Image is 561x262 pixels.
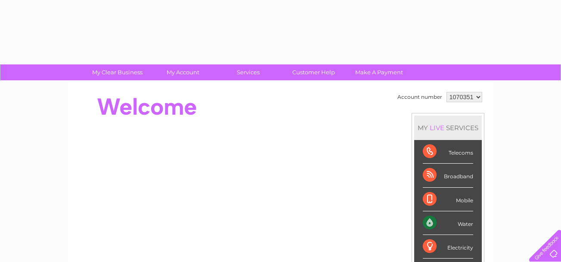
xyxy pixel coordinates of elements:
[82,64,153,80] a: My Clear Business
[147,64,218,80] a: My Account
[278,64,349,80] a: Customer Help
[414,116,482,140] div: MY SERVICES
[344,64,415,80] a: Make A Payment
[423,140,473,164] div: Telecoms
[423,211,473,235] div: Water
[423,164,473,187] div: Broadband
[423,235,473,259] div: Electricity
[423,188,473,211] div: Mobile
[395,90,444,104] td: Account number
[213,64,284,80] a: Services
[428,124,446,132] div: LIVE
